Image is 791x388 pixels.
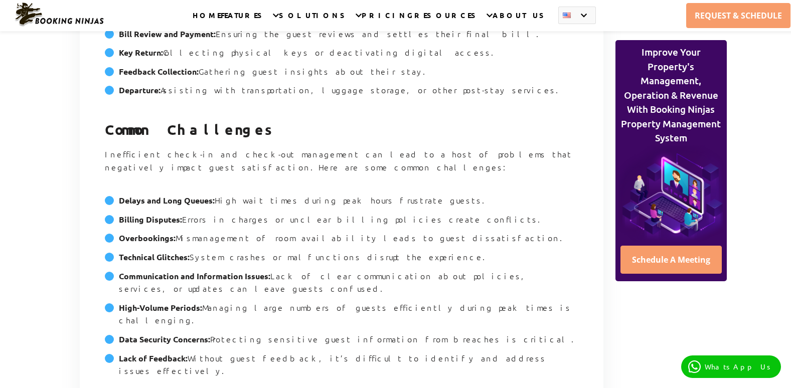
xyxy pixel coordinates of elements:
a: FEATURES [221,11,266,31]
img: blog-cta-bg_aside.png [618,145,724,242]
li: Collecting physical keys or deactivating digital access. [105,46,578,65]
li: Mismanagement of room availability leads to guest dissatisfaction. [105,232,578,251]
li: Errors in charges or unclear billing policies create conflicts. [105,213,578,232]
strong: Feedback Collection: [119,66,199,77]
li: Lack of clear communication about policies, services, or updates can leave guests confused. [105,270,578,301]
a: RESOURCES [414,11,480,31]
strong: Data Security Concerns: [119,334,210,344]
li: Managing large numbers of guests efficiently during peak times is challenging. [105,301,578,333]
li: Ensuring the guest reviews and settles their final bill. [105,28,578,47]
strong: Billing Disputes: [119,214,182,225]
strong: Overbookings: [119,233,176,243]
strong: Technical Glitches: [119,252,190,262]
p: Inefficient check-in and check-out management can lead to a host of problems that negatively impa... [105,148,578,186]
strong: Common Challenges [105,120,274,138]
strong: Communication and Information Issues: [119,271,270,281]
strong: Key Return: [119,47,163,58]
li: Protecting sensitive guest information from breaches is critical. [105,333,578,352]
li: System crashes or malfunctions disrupt the experience. [105,251,578,270]
a: REQUEST & SCHEDULE [686,3,790,28]
strong: Delays and Long Queues: [119,195,215,206]
strong: High-Volume Periods: [119,302,202,313]
strong: Departure: [119,85,161,95]
strong: Lack of Feedback: [119,353,188,363]
img: Booking Ninjas Logo [14,2,104,27]
li: High wait times during peak hours frustrate guests. [105,194,578,213]
a: Schedule A Meeting [620,246,722,274]
a: SOLUTIONS [279,11,349,31]
a: ABOUT US [493,11,548,31]
strong: Bill Review and Payment: [119,29,216,39]
li: Gathering guest insights about their stay. [105,65,578,84]
li: Without guest feedback, it’s difficult to identify and address issues effectively. [105,352,578,383]
a: HOME [193,11,221,31]
p: WhatsApp Us [705,362,774,371]
p: Improve Your Property's Management, Operation & Revenue With Booking Ninjas Property Management S... [618,45,724,145]
li: Assisting with transportation, luggage storage, or other post-stay services. [105,84,578,103]
a: WhatsApp Us [681,355,781,378]
a: PRICING [362,11,414,31]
